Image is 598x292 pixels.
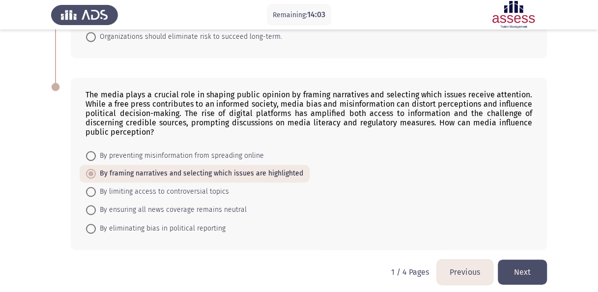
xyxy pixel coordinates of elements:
span: 14:03 [307,10,325,19]
p: 1 / 4 Pages [391,267,429,277]
span: By limiting access to controversial topics [96,186,229,198]
img: Assessment logo of ASSESS English Language Assessment (3 Module) (Ad - IB) [480,1,547,29]
span: By preventing misinformation from spreading online [96,150,264,162]
span: By eliminating bias in political reporting [96,223,226,234]
span: Organizations should eliminate risk to succeed long-term. [96,31,282,43]
button: load previous page [437,260,493,285]
button: load next page [498,260,547,285]
span: By framing narratives and selecting which issues are highlighted [96,168,303,179]
span: By ensuring all news coverage remains neutral [96,204,247,216]
img: Assess Talent Management logo [51,1,118,29]
p: Remaining: [273,9,325,21]
div: The media plays a crucial role in shaping public opinion by framing narratives and selecting whic... [85,90,532,137]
